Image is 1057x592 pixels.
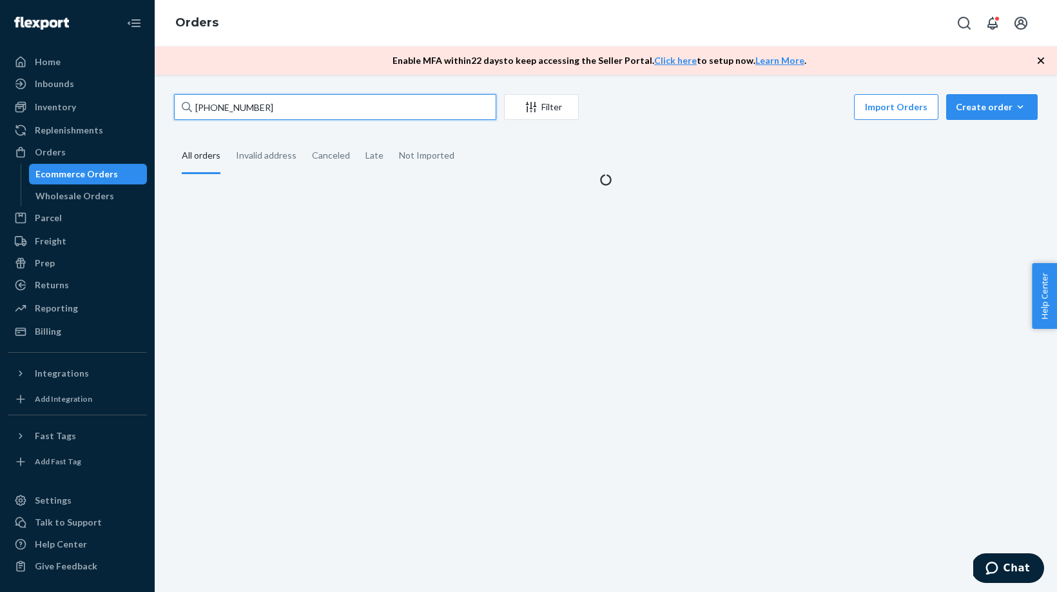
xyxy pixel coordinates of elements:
button: Integrations [8,363,147,384]
a: Wholesale Orders [29,186,148,206]
button: Open notifications [980,10,1005,36]
a: Home [8,52,147,72]
a: Replenishments [8,120,147,141]
button: Give Feedback [8,556,147,577]
div: Canceled [312,139,350,172]
div: Late [365,139,383,172]
a: Help Center [8,534,147,555]
div: Home [35,55,61,68]
div: Reporting [35,302,78,315]
div: Wholesale Orders [35,190,114,202]
div: Returns [35,279,69,291]
div: All orders [182,139,220,174]
button: Help Center [1032,263,1057,329]
a: Add Integration [8,389,147,409]
a: Add Fast Tag [8,451,147,472]
div: Inbounds [35,77,74,90]
div: Freight [35,235,66,248]
div: Ecommerce Orders [35,168,118,181]
a: Orders [8,142,147,163]
a: Reporting [8,298,147,319]
button: Open Search Box [951,10,977,36]
div: Invalid address [236,139,296,172]
button: Fast Tags [8,426,147,446]
a: Prep [8,253,147,273]
input: Search orders [174,94,496,120]
iframe: Opens a widget where you can chat to one of our agents [973,553,1044,586]
div: Orders [35,146,66,159]
img: Flexport logo [14,17,69,30]
a: Billing [8,321,147,342]
div: Inventory [35,101,76,113]
div: Integrations [35,367,89,380]
button: Filter [504,94,579,120]
a: Returns [8,275,147,295]
a: Parcel [8,208,147,228]
button: Create order [946,94,1038,120]
button: Talk to Support [8,512,147,533]
div: Add Integration [35,393,92,404]
div: Filter [505,101,578,113]
div: Replenishments [35,124,103,137]
p: Enable MFA within 22 days to keep accessing the Seller Portal. to setup now. . [393,54,806,67]
a: Inbounds [8,74,147,94]
button: Close Navigation [121,10,147,36]
a: Click here [654,55,697,66]
a: Inventory [8,97,147,117]
button: Open account menu [1008,10,1034,36]
div: Talk to Support [35,516,102,529]
a: Ecommerce Orders [29,164,148,184]
div: Give Feedback [35,560,97,573]
button: Import Orders [854,94,938,120]
div: Create order [956,101,1028,113]
a: Settings [8,490,147,511]
div: Parcel [35,212,62,224]
div: Add Fast Tag [35,456,81,467]
a: Freight [8,231,147,252]
a: Learn More [755,55,804,66]
div: Prep [35,257,55,270]
div: Billing [35,325,61,338]
div: Settings [35,494,72,507]
div: Not Imported [399,139,454,172]
div: Help Center [35,538,87,551]
ol: breadcrumbs [165,5,229,42]
a: Orders [175,15,218,30]
div: Fast Tags [35,429,76,442]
